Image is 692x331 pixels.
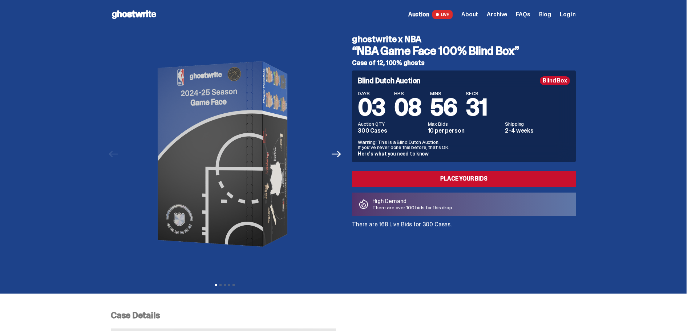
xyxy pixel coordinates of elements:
button: Next [328,146,344,162]
span: HRS [394,91,421,96]
a: Auction LIVE [408,10,453,19]
a: Place your Bids [352,171,576,187]
a: Archive [487,12,507,17]
dd: 10 per person [428,128,501,134]
p: Warning: This is a Blind Dutch Auction. If you’ve never done this before, that’s OK. [358,140,570,150]
span: SECS [466,91,487,96]
a: About [461,12,478,17]
p: There are over 100 bids for this drop [372,205,452,210]
p: High Demand [372,198,452,204]
span: LIVE [432,10,453,19]
button: View slide 1 [215,284,217,286]
span: MINS [430,91,457,96]
h5: Case of 12, 100% ghosts [352,60,576,66]
h3: “NBA Game Face 100% Blind Box” [352,45,576,57]
span: 56 [430,92,457,122]
span: 08 [394,92,421,122]
p: Case Details [111,311,576,320]
button: View slide 3 [224,284,226,286]
p: There are 168 Live Bids for 300 Cases. [352,222,576,227]
dt: Shipping [505,121,570,126]
div: Blind Box [540,76,570,85]
span: DAYS [358,91,385,96]
button: View slide 5 [232,284,235,286]
span: 03 [358,92,385,122]
span: Auction [408,12,429,17]
h4: Blind Dutch Auction [358,77,420,84]
dd: 2-4 weeks [505,128,570,134]
a: FAQs [516,12,530,17]
dt: Max Bids [428,121,501,126]
button: View slide 4 [228,284,230,286]
span: 31 [466,92,487,122]
dd: 300 Cases [358,128,424,134]
a: Log in [560,12,576,17]
button: View slide 2 [219,284,222,286]
a: Blog [539,12,551,17]
dt: Auction QTY [358,121,424,126]
h4: ghostwrite x NBA [352,35,576,44]
a: Here's what you need to know [358,150,429,157]
img: NBA-Hero-1.png [125,29,325,279]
